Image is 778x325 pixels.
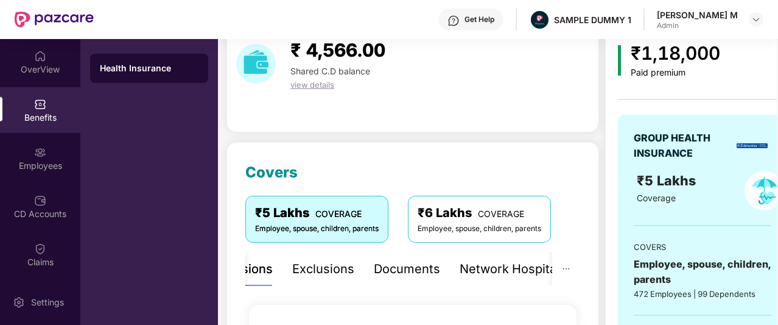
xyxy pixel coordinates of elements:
[236,44,276,84] img: download
[464,15,494,24] div: Get Help
[418,223,541,235] div: Employee, spouse, children, parents
[554,14,631,26] div: SAMPLE DUMMY 1
[290,39,385,61] span: ₹ 4,566.00
[737,143,768,148] img: insurerLogo
[637,173,699,188] span: ₹5 Lakhs
[34,195,46,207] img: svg+xml;base64,PHN2ZyBpZD0iQ0RfQWNjb3VudHMiIGRhdGEtbmFtZT0iQ0QgQWNjb3VudHMiIHhtbG5zPSJodHRwOi8vd3...
[634,288,771,300] div: 472 Employees | 99 Dependents
[290,66,370,76] span: Shared C.D balance
[34,50,46,62] img: svg+xml;base64,PHN2ZyBpZD0iSG9tZSIgeG1sbnM9Imh0dHA6Ly93d3cudzMub3JnLzIwMDAvc3ZnIiB3aWR0aD0iMjAiIG...
[418,204,541,223] div: ₹6 Lakhs
[634,257,771,287] div: Employee, spouse, children, parents
[552,252,580,286] button: ellipsis
[631,68,720,78] div: Paid premium
[245,163,298,181] span: Covers
[255,223,379,235] div: Employee, spouse, children, parents
[290,80,334,90] span: view details
[657,21,738,30] div: Admin
[34,98,46,110] img: svg+xml;base64,PHN2ZyBpZD0iQmVuZWZpdHMiIHhtbG5zPSJodHRwOi8vd3d3LnczLm9yZy8yMDAwL3N2ZyIgd2lkdGg9Ij...
[460,260,566,279] div: Network Hospitals
[637,193,676,203] span: Coverage
[751,15,761,24] img: svg+xml;base64,PHN2ZyBpZD0iRHJvcGRvd24tMzJ4MzIiIHhtbG5zPSJodHRwOi8vd3d3LnczLm9yZy8yMDAwL3N2ZyIgd2...
[374,260,440,279] div: Documents
[631,39,720,68] div: ₹1,18,000
[315,209,362,219] span: COVERAGE
[657,9,738,21] div: [PERSON_NAME] M
[478,209,524,219] span: COVERAGE
[27,296,68,309] div: Settings
[634,241,771,253] div: COVERS
[447,15,460,27] img: svg+xml;base64,PHN2ZyBpZD0iSGVscC0zMngzMiIgeG1sbnM9Imh0dHA6Ly93d3cudzMub3JnLzIwMDAvc3ZnIiB3aWR0aD...
[634,130,732,161] div: GROUP HEALTH INSURANCE
[15,12,94,27] img: New Pazcare Logo
[531,11,548,29] img: Pazcare_Alternative_logo-01-01.png
[292,260,354,279] div: Exclusions
[618,45,621,76] img: icon
[562,265,570,273] span: ellipsis
[100,62,198,74] div: Health Insurance
[34,243,46,255] img: svg+xml;base64,PHN2ZyBpZD0iQ2xhaW0iIHhtbG5zPSJodHRwOi8vd3d3LnczLm9yZy8yMDAwL3N2ZyIgd2lkdGg9IjIwIi...
[255,204,379,223] div: ₹5 Lakhs
[34,146,46,159] img: svg+xml;base64,PHN2ZyBpZD0iRW1wbG95ZWVzIiB4bWxucz0iaHR0cDovL3d3dy53My5vcmcvMjAwMC9zdmciIHdpZHRoPS...
[13,296,25,309] img: svg+xml;base64,PHN2ZyBpZD0iU2V0dGluZy0yMHgyMCIgeG1sbnM9Imh0dHA6Ly93d3cudzMub3JnLzIwMDAvc3ZnIiB3aW...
